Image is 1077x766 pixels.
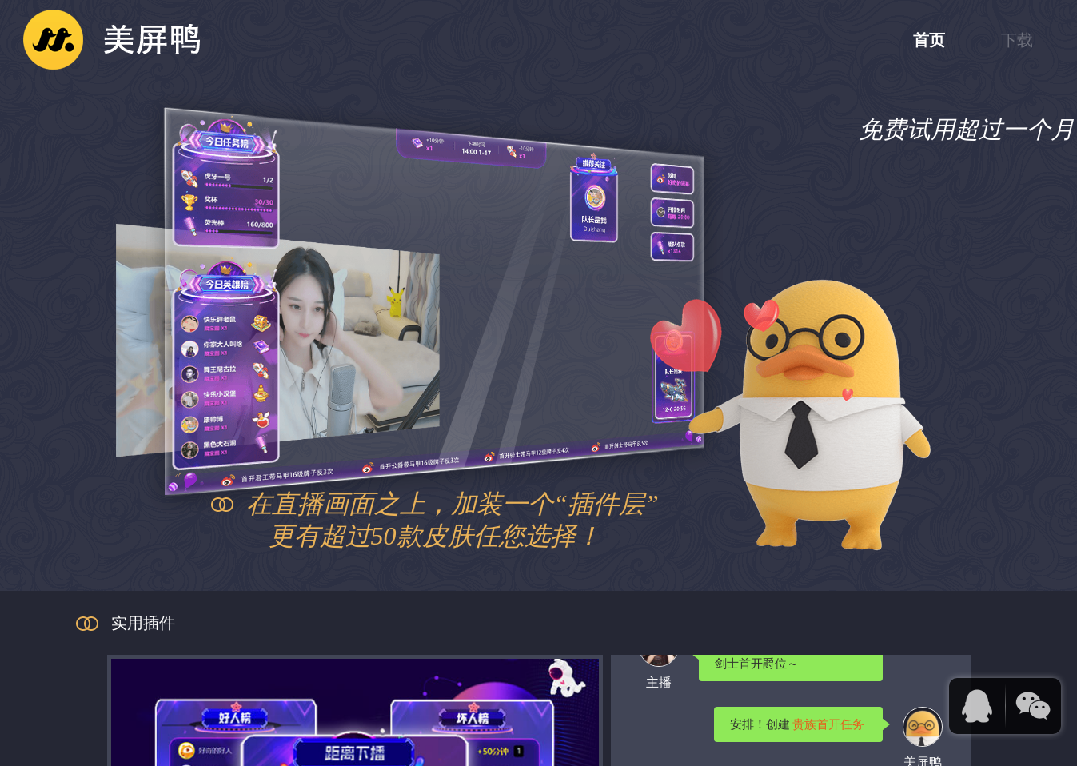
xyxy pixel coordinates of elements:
[1005,678,1061,734] a: 扫码添加小财鼠官方客服微信
[885,8,973,72] a: 首页
[714,707,883,742] div: 安排！创建
[1013,686,1053,726] img: 扫码添加小财鼠官方客服微信
[973,8,1061,72] a: 下载
[949,678,1005,734] a: 扫码添加小财鼠官方客服QQ
[792,718,864,731] span: 贵族首开任务
[16,8,208,72] img: 美屏鸭
[957,686,997,726] img: 扫码添加小财鼠官方客服QQ
[59,591,1019,655] div: 实用插件
[139,488,731,552] div: 在直播画面之上，加装一个“插件层” 更有超过50款皮肤任您选择！
[627,667,691,699] div: 主播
